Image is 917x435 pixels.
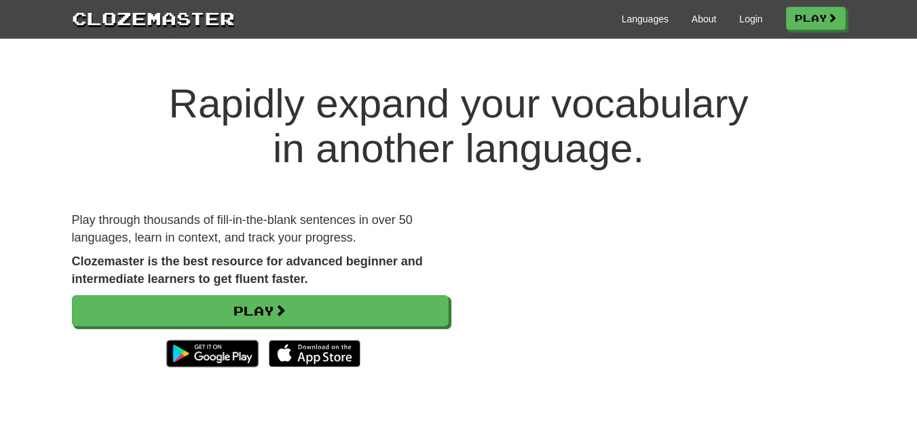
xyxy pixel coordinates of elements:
a: About [692,12,717,26]
strong: Clozemaster is the best resource for advanced beginner and intermediate learners to get fluent fa... [72,254,423,286]
a: Clozemaster [72,5,235,31]
p: Play through thousands of fill-in-the-blank sentences in over 50 languages, learn in context, and... [72,212,449,246]
a: Play [786,7,846,30]
img: Download_on_the_App_Store_Badge_US-UK_135x40-25178aeef6eb6b83b96f5f2d004eda3bffbb37122de64afbaef7... [269,340,360,367]
img: Get it on Google Play [160,333,265,374]
a: Languages [622,12,669,26]
a: Login [739,12,762,26]
a: Play [72,295,449,326]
